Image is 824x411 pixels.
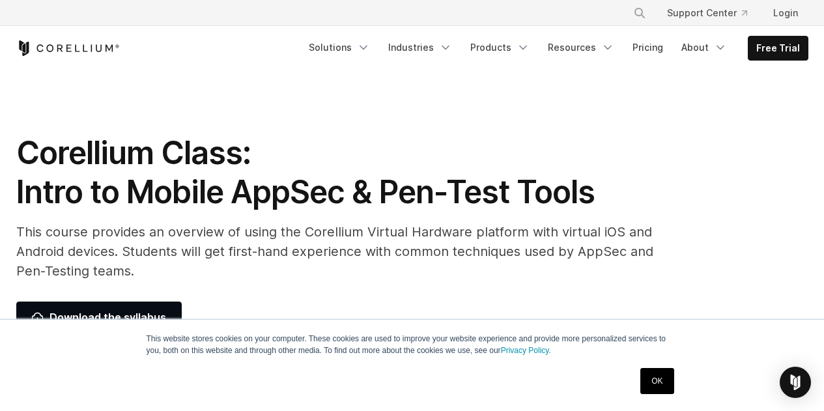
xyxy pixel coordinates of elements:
[780,367,811,398] div: Open Intercom Messenger
[674,36,735,59] a: About
[16,222,668,281] p: This course provides an overview of using the Corellium Virtual Hardware platform with virtual iO...
[501,346,551,355] a: Privacy Policy.
[657,1,758,25] a: Support Center
[16,134,668,212] h1: Corellium Class: Intro to Mobile AppSec & Pen-Test Tools
[618,1,808,25] div: Navigation Menu
[16,40,120,56] a: Corellium Home
[625,36,671,59] a: Pricing
[32,309,166,325] span: Download the syllabus
[301,36,808,61] div: Navigation Menu
[540,36,622,59] a: Resources
[628,1,651,25] button: Search
[748,36,808,60] a: Free Trial
[462,36,537,59] a: Products
[16,302,182,333] a: Download the syllabus
[640,368,674,394] a: OK
[380,36,460,59] a: Industries
[301,36,378,59] a: Solutions
[147,333,678,356] p: This website stores cookies on your computer. These cookies are used to improve your website expe...
[763,1,808,25] a: Login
